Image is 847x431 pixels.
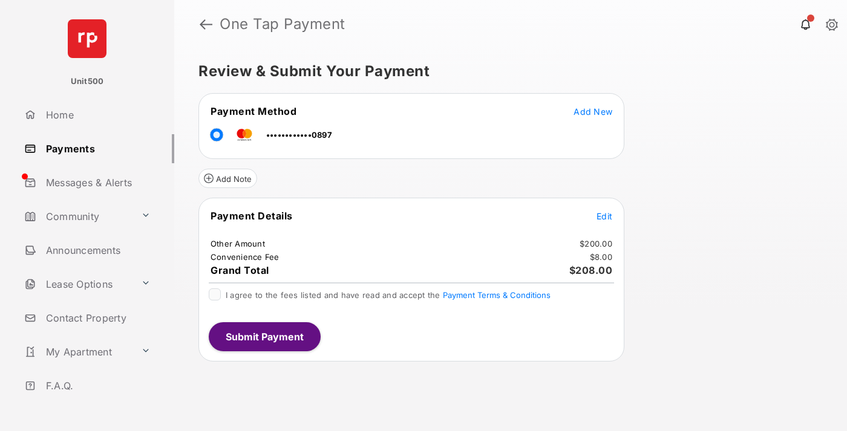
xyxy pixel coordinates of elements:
span: I agree to the fees listed and have read and accept the [226,290,551,300]
a: Lease Options [19,270,136,299]
span: Edit [597,211,612,221]
button: Edit [597,210,612,222]
a: My Apartment [19,337,136,366]
span: Payment Details [211,210,293,222]
h5: Review & Submit Your Payment [198,64,813,79]
strong: One Tap Payment [220,17,345,31]
button: Add New [574,105,612,117]
span: Add New [574,106,612,117]
span: Payment Method [211,105,296,117]
button: I agree to the fees listed and have read and accept the [443,290,551,300]
td: Other Amount [210,238,266,249]
p: Unit500 [71,76,104,88]
a: Home [19,100,174,129]
span: ••••••••••••0897 [266,130,332,140]
td: Convenience Fee [210,251,280,262]
a: Payments [19,134,174,163]
a: Messages & Alerts [19,168,174,197]
img: svg+xml;base64,PHN2ZyB4bWxucz0iaHR0cDovL3d3dy53My5vcmcvMjAwMC9zdmciIHdpZHRoPSI2NCIgaGVpZ2h0PSI2NC... [68,19,106,58]
td: $8.00 [589,251,613,262]
button: Add Note [198,169,257,188]
span: $208.00 [569,264,613,276]
a: Announcements [19,236,174,265]
button: Submit Payment [209,322,321,351]
td: $200.00 [579,238,613,249]
span: Grand Total [211,264,269,276]
a: F.A.Q. [19,371,174,400]
a: Community [19,202,136,231]
a: Contact Property [19,303,174,332]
